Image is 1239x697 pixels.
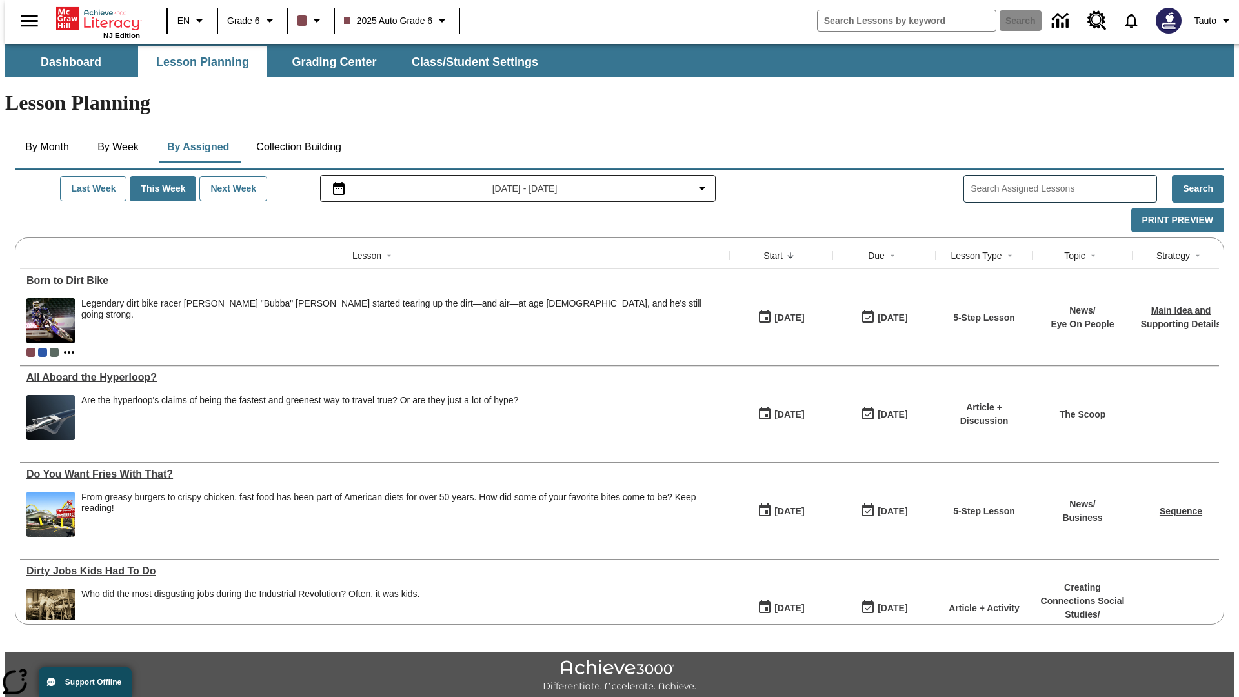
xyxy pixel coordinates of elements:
[381,248,397,263] button: Sort
[81,395,518,406] div: Are the hyperloop's claims of being the fastest and greenest way to travel true? Or are they just...
[26,492,75,537] img: One of the first McDonald's stores, with the iconic red sign and golden arches.
[1062,498,1102,511] p: News /
[753,305,809,330] button: 08/04/25: First time the lesson was available
[339,9,456,32] button: Class: 2025 Auto Grade 6, Select your class
[1064,249,1085,262] div: Topic
[763,249,783,262] div: Start
[753,499,809,523] button: 07/14/25: First time the lesson was available
[1189,9,1239,32] button: Profile/Settings
[56,5,140,39] div: Home
[885,248,900,263] button: Sort
[157,132,239,163] button: By Assigned
[856,305,912,330] button: 08/10/25: Last day the lesson can be accessed
[26,275,723,287] a: Born to Dirt Bike, Lessons
[26,298,75,343] img: Motocross racer James Stewart flies through the air on his dirt bike.
[878,600,907,616] div: [DATE]
[5,44,1234,77] div: SubNavbar
[753,596,809,620] button: 07/11/25: First time the lesson was available
[951,249,1002,262] div: Lesson Type
[81,298,723,343] div: Legendary dirt bike racer James "Bubba" Stewart started tearing up the dirt—and air—at age 4, and...
[86,132,150,163] button: By Week
[1156,249,1190,262] div: Strategy
[1160,506,1202,516] a: Sequence
[26,372,723,383] div: All Aboard the Hyperloop?
[1190,248,1205,263] button: Sort
[1080,3,1114,38] a: Resource Center, Will open in new tab
[222,9,283,32] button: Grade: Grade 6, Select a grade
[878,310,907,326] div: [DATE]
[543,660,696,692] img: Achieve3000 Differentiate Accelerate Achieve
[81,395,518,440] span: Are the hyperloop's claims of being the fastest and greenest way to travel true? Or are they just...
[81,589,420,634] div: Who did the most disgusting jobs during the Industrial Revolution? Often, it was kids.
[81,492,723,514] div: From greasy burgers to crispy chicken, fast food has been part of American diets for over 50 year...
[1051,304,1114,318] p: News /
[326,181,710,196] button: Select the date range menu item
[774,600,804,616] div: [DATE]
[39,667,132,697] button: Support Offline
[1002,248,1018,263] button: Sort
[352,249,381,262] div: Lesson
[401,46,549,77] button: Class/Student Settings
[1060,408,1106,421] p: The Scoop
[60,176,126,201] button: Last Week
[130,176,196,201] button: This Week
[103,32,140,39] span: NJ Edition
[65,678,121,687] span: Support Offline
[1044,3,1080,39] a: Data Center
[492,182,558,196] span: [DATE] - [DATE]
[774,407,804,423] div: [DATE]
[856,499,912,523] button: 07/20/26: Last day the lesson can be accessed
[26,348,35,357] div: Current Class
[783,248,798,263] button: Sort
[50,348,59,357] div: OL 25 auto Dual International
[199,176,267,201] button: Next Week
[878,407,907,423] div: [DATE]
[971,179,1156,198] input: Search Assigned Lessons
[138,46,267,77] button: Lesson Planning
[1141,305,1221,329] a: Main Idea and Supporting Details
[5,46,550,77] div: SubNavbar
[26,395,75,440] img: Artist rendering of Hyperloop TT vehicle entering a tunnel
[292,9,330,32] button: Class color is dark brown. Change class color
[1194,14,1216,28] span: Tauto
[1114,4,1148,37] a: Notifications
[774,503,804,520] div: [DATE]
[949,601,1020,615] p: Article + Activity
[26,565,723,577] a: Dirty Jobs Kids Had To Do, Lessons
[942,401,1026,428] p: Article + Discussion
[774,310,804,326] div: [DATE]
[694,181,710,196] svg: Collapse Date Range Filter
[818,10,996,31] input: search field
[270,46,399,77] button: Grading Center
[344,14,433,28] span: 2025 Auto Grade 6
[1051,318,1114,331] p: Eye On People
[856,402,912,427] button: 06/30/26: Last day the lesson can be accessed
[1131,208,1224,233] button: Print Preview
[177,14,190,28] span: EN
[227,14,260,28] span: Grade 6
[15,132,79,163] button: By Month
[172,9,213,32] button: Language: EN, Select a language
[1156,8,1182,34] img: Avatar
[81,492,723,537] div: From greasy burgers to crispy chicken, fast food has been part of American diets for over 50 year...
[38,348,47,357] div: OL 2025 Auto Grade 7
[26,589,75,634] img: Black and white photo of two young boys standing on a piece of heavy machinery
[856,596,912,620] button: 11/30/25: Last day the lesson can be accessed
[753,402,809,427] button: 07/21/25: First time the lesson was available
[26,372,723,383] a: All Aboard the Hyperloop?, Lessons
[878,503,907,520] div: [DATE]
[868,249,885,262] div: Due
[26,469,723,480] div: Do You Want Fries With That?
[61,345,77,360] button: Show more classes
[6,46,136,77] button: Dashboard
[26,275,723,287] div: Born to Dirt Bike
[26,469,723,480] a: Do You Want Fries With That?, Lessons
[56,6,140,32] a: Home
[81,298,723,320] div: Legendary dirt bike racer [PERSON_NAME] "Bubba" [PERSON_NAME] started tearing up the dirt—and air...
